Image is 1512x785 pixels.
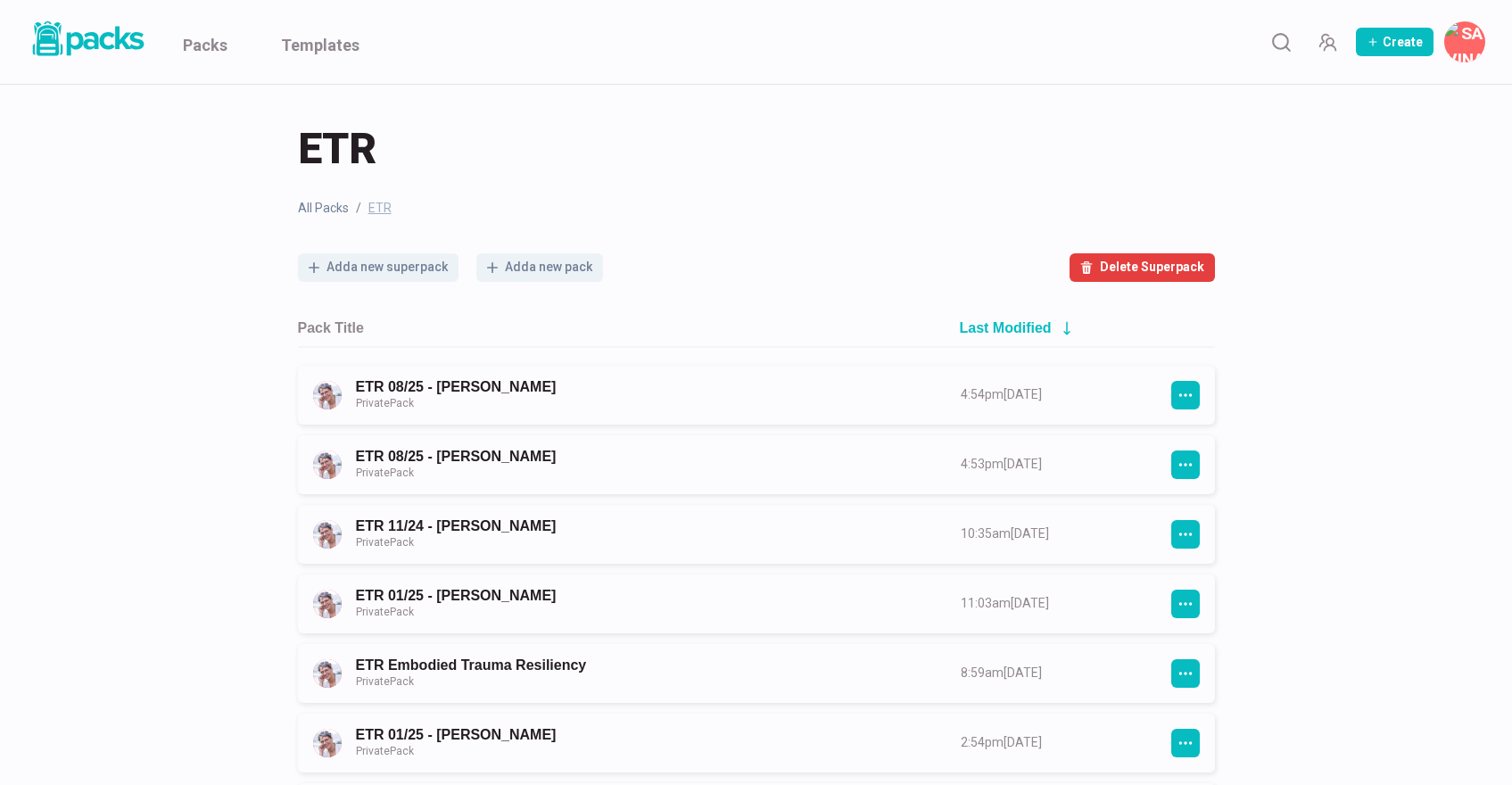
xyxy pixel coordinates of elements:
[368,199,392,218] span: ETR
[298,319,364,336] h2: Pack Title
[1444,21,1485,62] button: Savina Tilmann
[356,199,361,218] span: /
[1070,253,1215,282] button: Delete Superpack
[1356,28,1434,56] button: Create Pack
[27,18,147,60] img: Packs logo
[476,253,603,282] button: Adda new pack
[298,199,349,218] a: All Packs
[960,319,1052,336] h2: Last Modified
[298,120,376,178] span: ETR
[1263,24,1299,60] button: Search
[1310,24,1345,60] button: Manage Team Invites
[298,253,459,282] button: Adda new superpack
[27,18,147,66] a: Packs logo
[298,199,1215,218] nav: breadcrumb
